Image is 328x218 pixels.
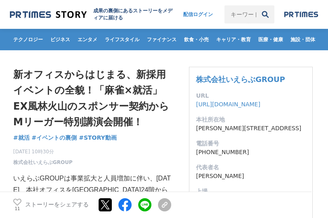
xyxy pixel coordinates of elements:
[181,29,212,50] a: 飲食・小売
[144,36,180,43] span: ファイナンス
[74,36,101,43] span: エンタメ
[32,134,77,142] a: #イベントの裏側
[93,7,175,21] h2: 成果の裏側にあるストーリーをメディアに届ける
[79,134,116,141] span: #STORY動画
[181,36,212,43] span: 飲食・小売
[196,148,306,157] dd: [PHONE_NUMBER]
[196,101,260,108] a: [URL][DOMAIN_NAME]
[10,36,46,43] span: テクノロジー
[47,36,73,43] span: ビジネス
[287,29,319,50] a: 施設・団体
[284,11,318,18] img: prtimes
[213,36,254,43] span: キャリア・教育
[10,9,87,20] img: 成果の裏側にあるストーリーをメディアに届ける
[101,29,143,50] a: ライフスタイル
[196,172,306,180] dd: [PERSON_NAME]
[13,173,171,208] p: いえらぶGROUPは事業拡大と人員増加に伴い、[DATE]、本社オフィスを[GEOGRAPHIC_DATA]24階から50階に移転しました。
[10,29,46,50] a: テクノロジー
[79,134,116,142] a: #STORY動画
[255,36,286,43] span: 医療・健康
[32,134,77,141] span: #イベントの裏側
[13,148,73,155] span: [DATE] 10時30分
[10,7,175,21] a: 成果の裏側にあるストーリーをメディアに届ける 成果の裏側にあるストーリーをメディアに届ける
[196,139,306,148] dt: 電話番号
[213,29,254,50] a: キャリア・教育
[175,5,221,23] a: 配信ログイン
[256,5,274,23] button: 検索
[255,29,286,50] a: 医療・健康
[196,91,306,100] dt: URL
[196,124,306,133] dd: [PERSON_NAME][STREET_ADDRESS]
[224,5,256,23] input: キーワードで検索
[13,159,73,166] a: 株式会社いえらぶGROUP
[287,36,319,43] span: 施設・団体
[196,163,306,172] dt: 代表者名
[144,29,180,50] a: ファイナンス
[196,115,306,124] dt: 本社所在地
[13,134,30,141] span: #就活
[13,207,21,211] p: 11
[74,29,101,50] a: エンタメ
[196,75,285,84] a: 株式会社いえらぶGROUP
[13,67,171,130] h1: 新オフィスからはじまる、新採用イベントの全貌！「麻雀×就活」EX風林火山のスポンサー契約からMリーガー特別講演会開催！
[25,202,89,209] p: ストーリーをシェアする
[13,134,30,142] a: #就活
[101,36,143,43] span: ライフスタイル
[196,187,306,196] dt: 上場
[47,29,73,50] a: ビジネス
